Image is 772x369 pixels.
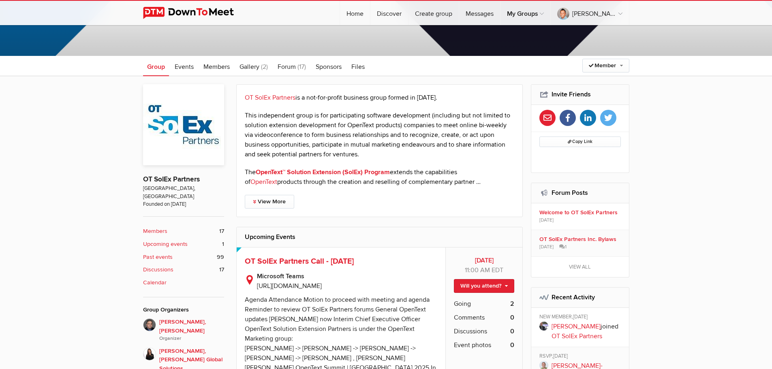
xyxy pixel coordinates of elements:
[559,243,567,251] span: 1
[539,288,621,307] h2: Recent Activity
[297,63,306,71] span: (17)
[539,209,623,216] b: Welcome to OT SolEx Partners
[143,7,246,19] img: DownToMeet
[539,236,623,243] b: OT SolEx Partners Inc. Bylaws
[147,63,165,71] span: Group
[573,314,588,320] span: [DATE]
[582,59,629,73] a: Member
[364,168,390,176] strong: Program
[143,56,169,76] a: Group
[531,257,629,277] a: View all
[245,111,515,159] p: This independent group is for participating software development (including but not limited to so...
[222,240,224,249] span: 1
[235,56,272,76] a: Gallery (2)
[175,63,194,71] span: Events
[510,326,514,336] b: 0
[454,256,514,265] b: [DATE]
[143,305,224,314] div: Group Organizers
[159,318,224,343] span: [PERSON_NAME], [PERSON_NAME]
[347,56,369,76] a: Files
[143,265,173,274] b: Discussions
[143,200,224,208] span: Founded on [DATE]
[454,299,471,309] span: Going
[143,227,167,236] b: Members
[539,85,621,104] h2: Invite Friends
[531,230,629,256] a: OT SolEx Partners Inc. Bylaws [DATE] 1
[219,265,224,274] span: 17
[454,313,485,322] span: Comments
[245,227,515,247] h2: Upcoming Events
[143,227,224,236] a: Members 17
[539,217,554,224] span: [DATE]
[510,313,514,322] b: 0
[143,278,224,287] a: Calendar
[553,353,568,359] span: [DATE]
[245,256,354,266] a: OT SolEx Partners Call - [DATE]
[552,322,623,341] p: joined
[316,63,342,71] span: Sponsors
[351,63,365,71] span: Files
[459,1,500,25] a: Messages
[539,314,623,322] div: NEW MEMBER,
[159,335,224,342] i: Organizer
[143,253,173,262] b: Past events
[143,253,224,262] a: Past events 99
[217,253,224,262] span: 99
[510,340,514,350] b: 0
[245,195,294,209] a: View More
[454,279,514,293] a: Will you attend?
[370,1,408,25] a: Discover
[454,326,487,336] span: Discussions
[539,137,621,147] button: Copy Link
[531,203,629,230] a: Welcome to OT SolEx Partners [DATE]
[492,266,503,274] span: America/Toronto
[143,278,167,287] b: Calendar
[454,340,491,350] span: Event photos
[240,63,259,71] span: Gallery
[250,178,277,186] a: OpenText
[143,185,224,200] span: [GEOGRAPHIC_DATA], [GEOGRAPHIC_DATA]
[261,63,268,71] span: (2)
[539,353,623,361] div: RSVP,
[278,63,296,71] span: Forum
[551,1,629,25] a: [PERSON_NAME], [PERSON_NAME] Consulting
[257,271,438,281] b: Microsoft Teams
[143,265,224,274] a: Discussions 17
[539,243,554,251] span: [DATE]
[245,93,515,102] p: is a not-for-profit business group formed in [DATE].
[143,240,188,249] b: Upcoming events
[143,348,156,360] img: Melissa Salm, Wertheim Global Solutions
[256,168,390,176] a: OpenText™ Solution Extension (SolEx) Program
[312,56,346,76] a: Sponsors
[256,168,363,176] strong: OpenText™ Solution Extension (SolEx)
[552,189,588,197] a: Forum Posts
[568,139,592,144] span: Copy Link
[500,1,550,25] a: My Groups
[408,1,459,25] a: Create group
[510,299,514,309] b: 2
[143,318,156,331] img: Sean Murphy, Cassia
[340,1,370,25] a: Home
[465,266,490,274] span: 11:00 AM
[219,227,224,236] span: 17
[171,56,198,76] a: Events
[199,56,234,76] a: Members
[274,56,310,76] a: Forum (17)
[143,240,224,249] a: Upcoming events 1
[257,282,322,290] span: [URL][DOMAIN_NAME]
[143,84,224,165] img: OT SolEx Partners
[245,94,295,102] a: OT SolEx Partners
[143,318,224,343] a: [PERSON_NAME], [PERSON_NAME]Organizer
[245,167,515,187] p: The extends the capabilities of products through the creation and reselling of complementary part...
[552,332,602,340] a: OT SolEx Partners
[552,322,601,331] a: [PERSON_NAME]
[203,63,230,71] span: Members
